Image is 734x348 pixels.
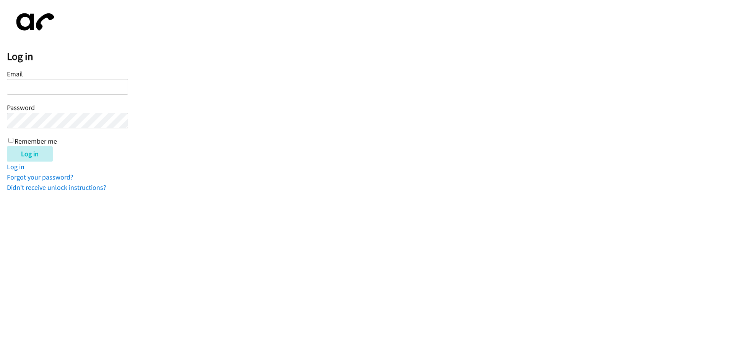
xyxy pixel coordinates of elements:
[7,7,60,37] img: aphone-8a226864a2ddd6a5e75d1ebefc011f4aa8f32683c2d82f3fb0802fe031f96514.svg
[7,146,53,162] input: Log in
[15,137,57,146] label: Remember me
[7,70,23,78] label: Email
[7,162,24,171] a: Log in
[7,173,73,181] a: Forgot your password?
[7,103,35,112] label: Password
[7,50,734,63] h2: Log in
[7,183,106,192] a: Didn't receive unlock instructions?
